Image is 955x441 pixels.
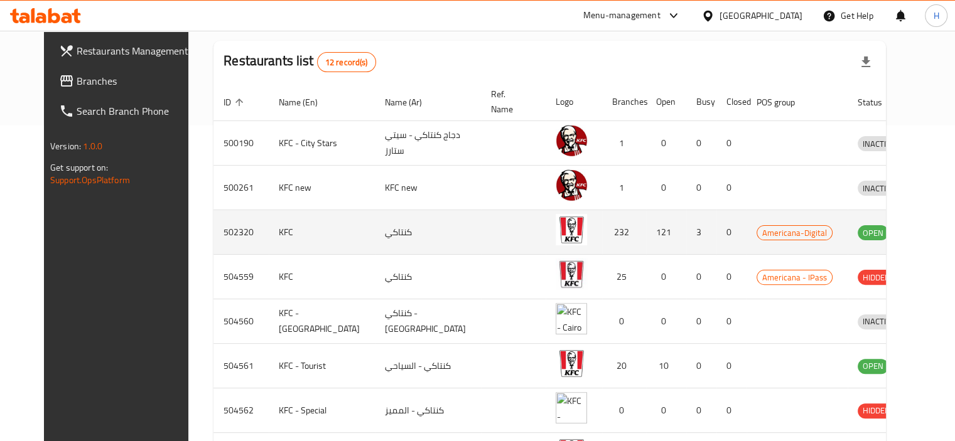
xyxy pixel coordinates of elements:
[213,210,269,255] td: 502320
[602,388,646,433] td: 0
[646,166,686,210] td: 0
[375,121,481,166] td: دجاج كنتاكي - سيتي ستارز
[375,299,481,344] td: كنتاكي - [GEOGRAPHIC_DATA]
[49,66,203,96] a: Branches
[556,348,587,379] img: KFC - Tourist
[375,210,481,255] td: كنتاكي
[375,388,481,433] td: كنتاكي - المميز
[556,303,587,334] img: KFC - Cairo
[213,299,269,344] td: 504560
[269,166,375,210] td: KFC new
[646,344,686,388] td: 10
[583,8,661,23] div: Menu-management
[602,255,646,299] td: 25
[269,388,375,433] td: KFC - Special
[858,270,895,285] span: HIDDEN
[686,121,716,166] td: 0
[50,138,81,154] span: Version:
[213,388,269,433] td: 504562
[49,36,203,66] a: Restaurants Management
[686,344,716,388] td: 0
[50,172,130,188] a: Support.OpsPlatform
[83,138,102,154] span: 1.0.0
[213,255,269,299] td: 504559
[77,73,193,88] span: Branches
[720,9,802,23] div: [GEOGRAPHIC_DATA]
[602,83,646,121] th: Branches
[646,388,686,433] td: 0
[602,121,646,166] td: 1
[556,392,587,423] img: KFC - Special
[269,121,375,166] td: KFC - City Stars
[556,125,587,156] img: KFC - City Stars
[213,344,269,388] td: 504561
[491,87,531,117] span: Ref. Name
[716,121,747,166] td: 0
[646,299,686,344] td: 0
[858,181,900,196] span: INACTIVE
[686,388,716,433] td: 0
[858,314,900,329] div: INACTIVE
[716,299,747,344] td: 0
[602,210,646,255] td: 232
[858,226,888,240] span: OPEN
[375,255,481,299] td: كنتاكي
[858,136,900,151] div: INACTIVE
[269,299,375,344] td: KFC - [GEOGRAPHIC_DATA]
[757,270,832,285] span: Americana - IPass
[556,169,587,201] img: KFC new
[602,344,646,388] td: 20
[716,166,747,210] td: 0
[757,95,811,110] span: POS group
[858,359,888,373] span: OPEN
[269,344,375,388] td: KFC - Tourist
[858,95,898,110] span: Status
[858,403,895,418] div: HIDDEN
[375,166,481,210] td: KFC new
[646,121,686,166] td: 0
[375,344,481,388] td: كنتاكي - السياحي
[269,210,375,255] td: KFC
[686,166,716,210] td: 0
[49,96,203,126] a: Search Branch Phone
[851,47,881,77] div: Export file
[858,403,895,418] span: HIDDEN
[716,255,747,299] td: 0
[50,159,108,176] span: Get support on:
[546,83,602,121] th: Logo
[602,299,646,344] td: 0
[686,299,716,344] td: 0
[686,255,716,299] td: 0
[602,166,646,210] td: 1
[686,210,716,255] td: 3
[686,83,716,121] th: Busy
[646,83,686,121] th: Open
[757,226,832,240] span: Americana-Digital
[858,314,900,329] span: INACTIVE
[933,9,939,23] span: H
[646,210,686,255] td: 121
[716,344,747,388] td: 0
[318,56,375,68] span: 12 record(s)
[858,270,895,285] div: HIDDEN
[213,121,269,166] td: 500190
[77,43,193,58] span: Restaurants Management
[77,104,193,119] span: Search Branch Phone
[716,388,747,433] td: 0
[213,166,269,210] td: 500261
[556,258,587,290] img: KFC
[556,214,587,245] img: KFC
[716,210,747,255] td: 0
[224,95,247,110] span: ID
[385,95,438,110] span: Name (Ar)
[858,225,888,240] div: OPEN
[646,255,686,299] td: 0
[224,51,375,72] h2: Restaurants list
[716,83,747,121] th: Closed
[858,137,900,151] span: INACTIVE
[279,95,334,110] span: Name (En)
[269,255,375,299] td: KFC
